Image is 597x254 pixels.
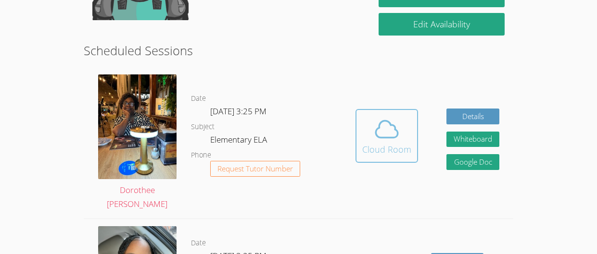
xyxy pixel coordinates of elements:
a: Dorothee [PERSON_NAME] [98,74,177,211]
span: Request Tutor Number [217,165,293,172]
dd: Elementary ELA [210,133,269,149]
span: [DATE] 3:25 PM [210,106,267,117]
dt: Date [191,93,206,105]
dt: Phone [191,149,211,161]
dt: Subject [191,121,215,133]
h2: Scheduled Sessions [84,41,514,60]
div: Cloud Room [362,143,411,156]
a: Edit Availability [379,13,505,36]
img: IMG_8217.jpeg [98,74,177,179]
a: Google Doc [446,154,499,170]
button: Request Tutor Number [210,161,300,177]
button: Whiteboard [446,132,499,147]
a: Details [446,109,499,124]
dt: Date [191,237,206,249]
button: Cloud Room [356,109,418,163]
